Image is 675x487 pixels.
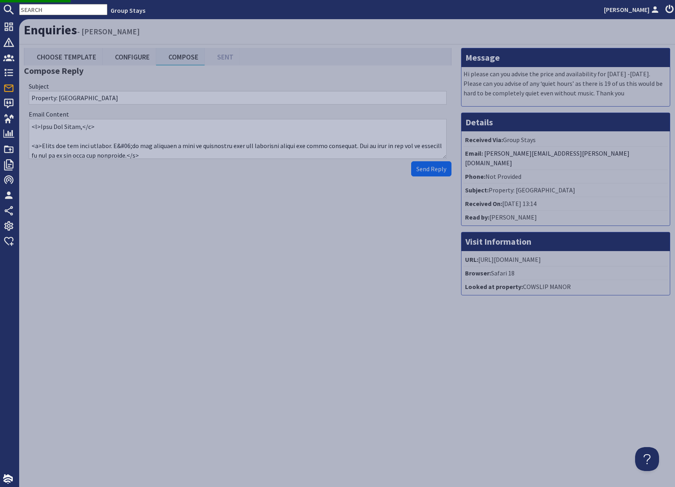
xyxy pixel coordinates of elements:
label: Email Content [29,110,69,118]
input: SEARCH [19,4,107,15]
textarea: <l>Ipsu Dol Sitam,</c> <a> Elits doe tem inci utlabor. E'do mag aliquaen a mini ve quisnostru exe... [29,119,447,159]
strong: Received Via: [465,136,503,144]
li: Group Stays [463,133,668,147]
a: [PERSON_NAME][EMAIL_ADDRESS][PERSON_NAME][DOMAIN_NAME] [465,149,629,167]
li: [DATE] 13:14 [463,197,668,211]
a: [PERSON_NAME] [604,5,661,14]
a: Compose [156,48,205,65]
strong: Read by: [465,213,489,221]
li: [URL][DOMAIN_NAME] [463,253,668,267]
label: Subject [29,82,49,90]
strong: Email: [465,149,483,157]
li: Not Provided [463,170,668,184]
img: staytech_i_w-64f4e8e9ee0a9c174fd5317b4b171b261742d2d393467e5bdba4413f4f884c10.svg [3,474,13,484]
button: Send Reply [411,161,451,176]
strong: Subject: [465,186,489,194]
strong: URL: [465,255,478,263]
li: COWSLIP MANOR [463,280,668,293]
iframe: Toggle Customer Support [635,447,659,471]
a: Choose Template [24,48,103,65]
strong: Received On: [465,200,502,208]
small: - [PERSON_NAME] [77,27,140,36]
a: Sent [205,48,240,65]
h3: Visit Information [461,232,670,251]
strong: Looked at property: [465,283,523,291]
span: Send Reply [416,165,446,173]
strong: Browser: [465,269,491,277]
li: Property: [GEOGRAPHIC_DATA] [463,184,668,197]
strong: Phone: [465,172,485,180]
h3: Details [461,113,670,131]
li: Safari 18 [463,267,668,280]
p: Hi please can you advise the price and availability for [DATE] -[DATE]. Please can you advise of ... [463,69,668,98]
a: Group Stays [111,6,145,14]
a: Enquiries [24,22,77,38]
h3: Compose Reply [24,65,451,76]
li: [PERSON_NAME] [463,211,668,224]
a: Configure [103,48,156,65]
h3: Message [461,48,670,67]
